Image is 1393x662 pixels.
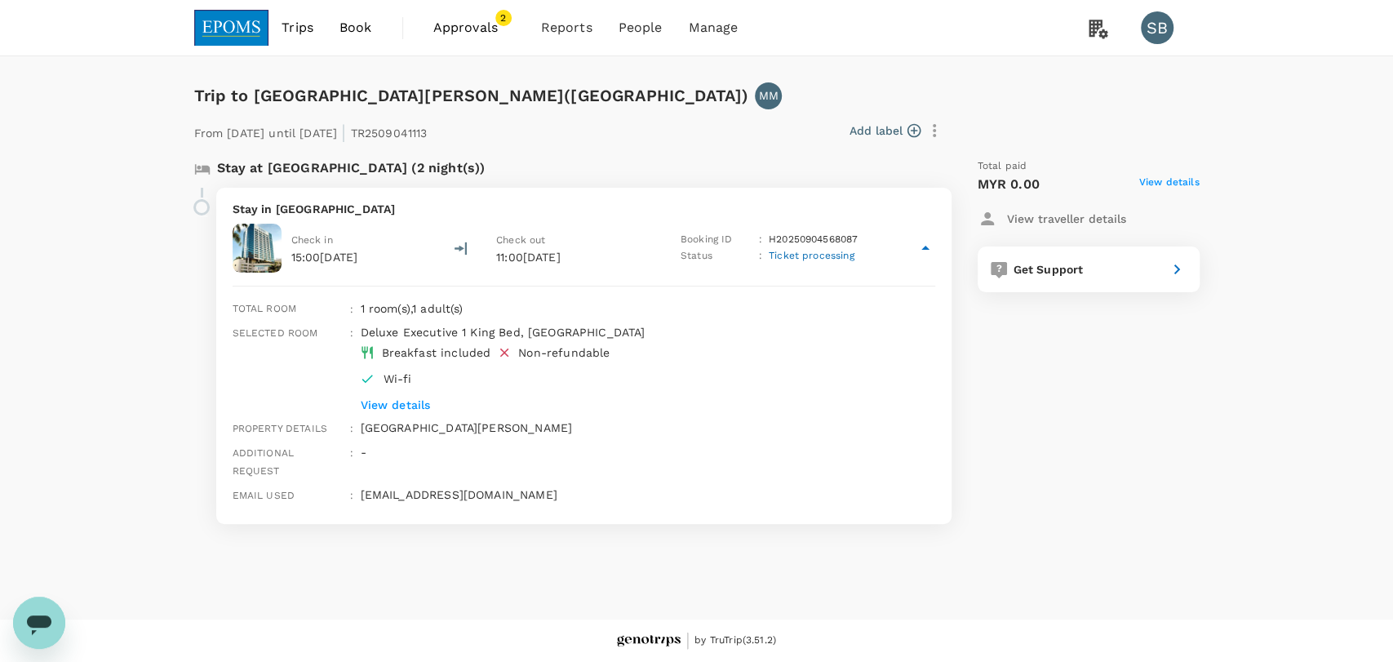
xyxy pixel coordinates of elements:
span: Ticket processing [769,250,854,261]
span: Selected room [233,327,318,339]
p: : [759,248,762,264]
iframe: Button to launch messaging window [13,597,65,649]
p: View details [360,397,885,413]
p: Wi-fi [383,371,522,387]
button: View traveller details [978,204,1126,233]
p: Deluxe Executive 1 King Bed, [GEOGRAPHIC_DATA] [360,324,885,340]
span: 1 room(s) , 1 adult(s) [360,302,463,315]
p: MM [758,87,778,104]
span: : [350,304,353,315]
p: 15:00[DATE] [291,249,358,265]
span: Email used [233,490,295,501]
p: [EMAIL_ADDRESS][DOMAIN_NAME] [360,487,934,503]
span: Book [339,18,372,38]
span: Manage [688,18,738,38]
p: Stay in [GEOGRAPHIC_DATA] [233,201,935,217]
p: 11:00[DATE] [496,249,651,265]
p: : [759,232,762,248]
span: Reports [541,18,592,38]
p: From [DATE] until [DATE] TR2509041113 [194,116,428,145]
span: by TruTrip ( 3.51.2 ) [694,633,776,649]
span: 2 [495,10,512,26]
span: Approvals [433,18,515,38]
div: Breakfast included [381,344,490,361]
span: : [350,327,353,339]
p: H20250904568087 [769,232,858,248]
p: [GEOGRAPHIC_DATA][PERSON_NAME] [360,420,934,436]
img: Riverside Majestic Hotel [233,224,282,273]
span: Total paid [978,158,1027,175]
p: - [360,444,934,460]
button: Add label [850,122,921,139]
span: Check in [291,234,333,246]
div: Non-refundable [518,344,610,361]
span: : [350,490,353,501]
p: Booking ID [681,232,752,248]
div: SB [1141,11,1173,44]
p: Status [681,248,752,264]
span: : [350,423,353,434]
p: MYR 0.00 [978,175,1040,194]
span: | [341,121,346,144]
img: Genotrips - EPOMS [617,635,681,647]
span: Check out [496,234,545,246]
span: Additional request [233,447,295,477]
span: Total room [233,303,297,314]
span: Get Support [1014,263,1084,276]
span: : [350,447,353,459]
span: Property details [233,423,327,434]
span: View details [1139,175,1200,194]
span: People [619,18,663,38]
p: View traveller details [1007,211,1126,227]
p: Stay at [GEOGRAPHIC_DATA] (2 night(s)) [217,158,486,178]
img: EPOMS SDN BHD [194,10,269,46]
h6: Trip to [GEOGRAPHIC_DATA][PERSON_NAME]([GEOGRAPHIC_DATA]) [194,82,749,109]
span: Trips [282,18,313,38]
